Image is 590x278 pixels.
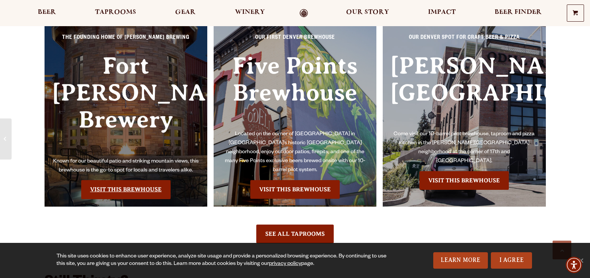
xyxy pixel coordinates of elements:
a: Visit the Fort Collin's Brewery & Taproom [81,180,171,199]
h3: Fort [PERSON_NAME] Brewery [52,52,200,157]
a: Odell Home [290,9,318,18]
p: Known for our beautiful patio and striking mountain views, this brewhouse is the go-to spot for l... [52,157,200,175]
a: Gear [170,9,201,18]
a: Beer [33,9,61,18]
span: Beer Finder [495,9,542,15]
a: See All Taprooms [256,225,334,243]
p: Our Denver spot for craft beer & pizza [390,34,538,47]
p: Come visit our 10-barrel pilot brewhouse, taproom and pizza kitchen in the [PERSON_NAME][GEOGRAPH... [390,130,538,166]
a: Scroll to top [553,241,571,259]
a: Taprooms [90,9,141,18]
h3: Five Points Brewhouse [221,52,369,130]
a: Beer Finder [490,9,547,18]
p: The Founding Home of [PERSON_NAME] Brewing [52,34,200,47]
a: Winery [230,9,270,18]
span: Taprooms [95,9,136,15]
a: Our Story [341,9,394,18]
span: Impact [428,9,456,15]
a: Visit the Sloan’s Lake Brewhouse [419,171,509,190]
span: Beer [38,9,56,15]
a: Learn More [433,252,488,269]
h3: [PERSON_NAME][GEOGRAPHIC_DATA] [390,52,538,130]
a: Visit the Five Points Brewhouse [250,180,340,199]
span: Winery [235,9,265,15]
div: Accessibility Menu [566,257,582,273]
p: Our First Denver Brewhouse [221,34,369,47]
div: This site uses cookies to enhance user experience, analyze site usage and provide a personalized ... [56,253,388,268]
a: Impact [423,9,461,18]
a: privacy policy [269,261,301,267]
span: Gear [175,9,196,15]
span: Our Story [346,9,389,15]
p: Located on the corner of [GEOGRAPHIC_DATA] in [GEOGRAPHIC_DATA]’s historic [GEOGRAPHIC_DATA] neig... [221,130,369,175]
a: I Agree [491,252,532,269]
